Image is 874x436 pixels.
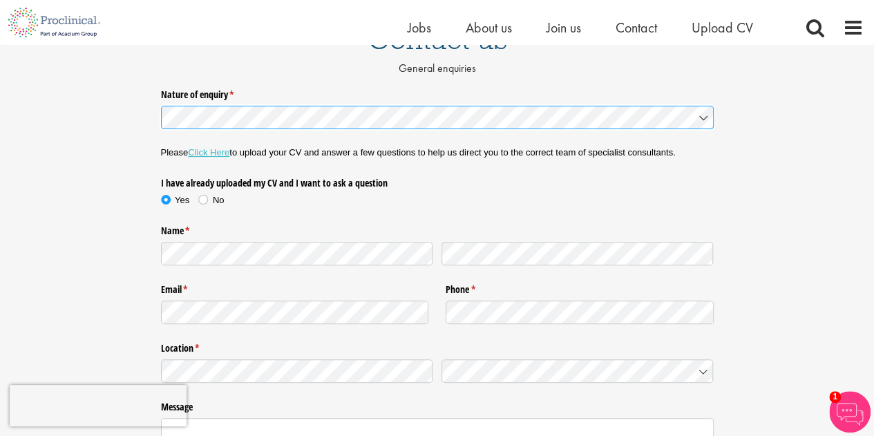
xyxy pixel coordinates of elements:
[408,19,431,37] a: Jobs
[161,220,714,238] legend: Name
[466,19,512,37] a: About us
[161,172,429,190] legend: I have already uploaded my CV and I want to ask a question
[441,359,714,383] input: Country
[175,195,189,205] span: Yes
[188,147,229,158] a: Click Here
[161,396,714,414] label: Message
[161,337,714,355] legend: Location
[161,146,714,159] p: Please to upload your CV and answer a few questions to help us direct you to the correct team of ...
[161,359,433,383] input: State / Province / Region
[161,83,714,101] label: Nature of enquiry
[441,242,714,265] input: Last
[161,278,429,296] label: Email
[446,278,714,296] label: Phone
[829,391,841,403] span: 1
[161,242,433,265] input: First
[10,385,187,426] iframe: reCAPTCHA
[829,391,871,433] img: Chatbot
[547,19,581,37] a: Join us
[616,19,657,37] a: Contact
[213,195,225,205] span: No
[692,19,753,37] a: Upload CV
